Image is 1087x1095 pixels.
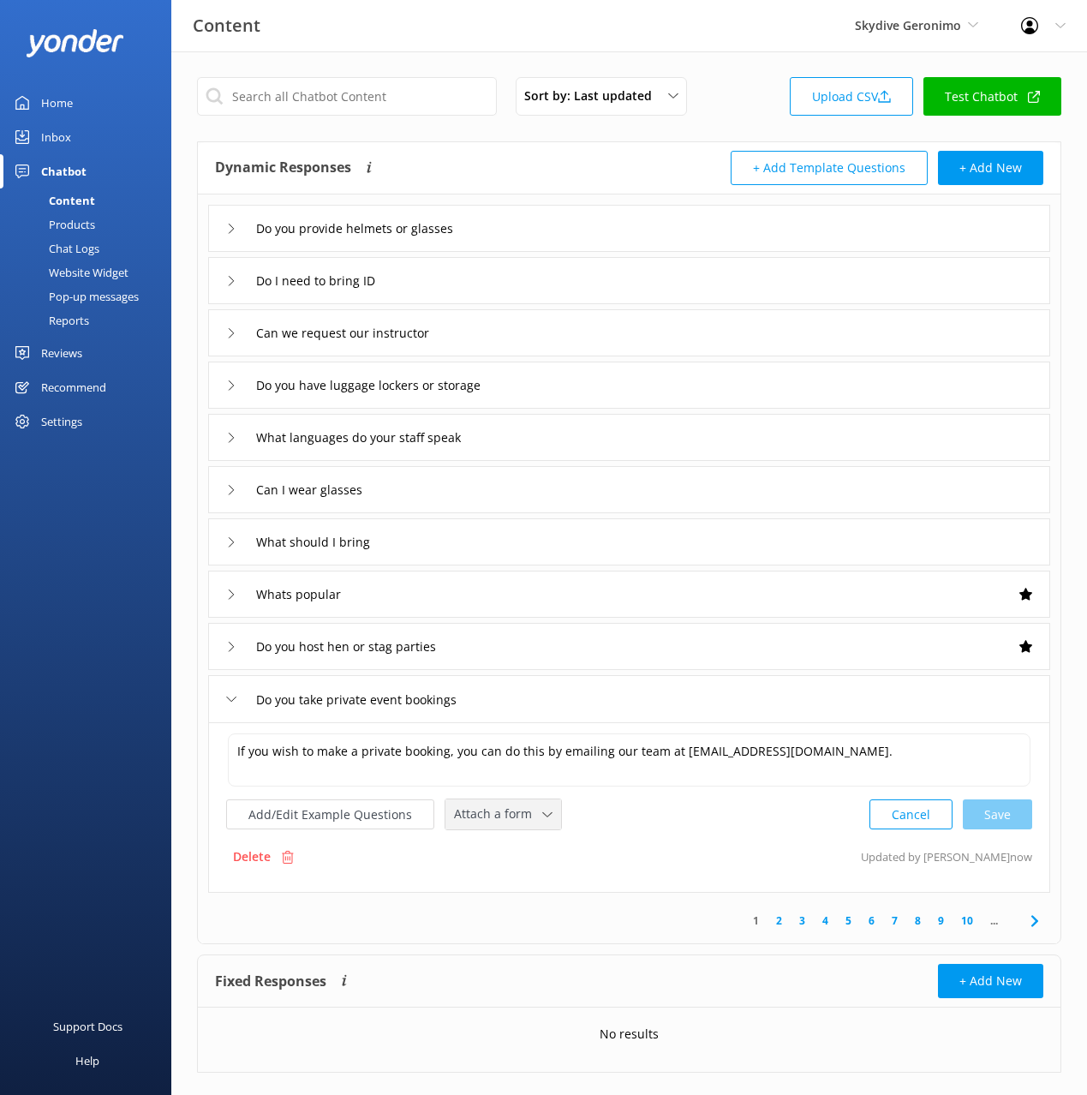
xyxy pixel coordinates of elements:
[906,912,929,929] a: 8
[861,841,1032,873] p: Updated by [PERSON_NAME] now
[929,912,953,929] a: 9
[855,17,961,33] span: Skydive Geronimo
[215,151,351,185] h4: Dynamic Responses
[600,1025,659,1044] p: No results
[10,308,171,332] a: Reports
[883,912,906,929] a: 7
[41,86,73,120] div: Home
[215,964,326,998] h4: Fixed Responses
[41,370,106,404] div: Recommend
[953,912,982,929] a: 10
[10,284,139,308] div: Pop-up messages
[233,847,271,866] p: Delete
[791,912,814,929] a: 3
[228,733,1030,787] textarea: If you wish to make a private booking, you can do this by emailing our team at [EMAIL_ADDRESS][DO...
[454,805,542,823] span: Attach a form
[10,284,171,308] a: Pop-up messages
[10,236,171,260] a: Chat Logs
[41,154,87,188] div: Chatbot
[41,120,71,154] div: Inbox
[226,799,434,829] button: Add/Edit Example Questions
[10,188,95,212] div: Content
[869,799,953,829] button: Cancel
[197,77,497,116] input: Search all Chatbot Content
[10,188,171,212] a: Content
[10,260,171,284] a: Website Widget
[790,77,913,116] a: Upload CSV
[938,964,1043,998] button: + Add New
[193,12,260,39] h3: Content
[837,912,860,929] a: 5
[814,912,837,929] a: 4
[41,404,82,439] div: Settings
[10,236,99,260] div: Chat Logs
[10,212,95,236] div: Products
[767,912,791,929] a: 2
[10,260,128,284] div: Website Widget
[982,912,1006,929] span: ...
[10,212,171,236] a: Products
[744,912,767,929] a: 1
[731,151,928,185] button: + Add Template Questions
[860,912,883,929] a: 6
[10,308,89,332] div: Reports
[938,151,1043,185] button: + Add New
[26,29,124,57] img: yonder-white-logo.png
[75,1044,99,1078] div: Help
[524,87,662,105] span: Sort by: Last updated
[41,336,82,370] div: Reviews
[923,77,1061,116] a: Test Chatbot
[53,1009,122,1044] div: Support Docs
